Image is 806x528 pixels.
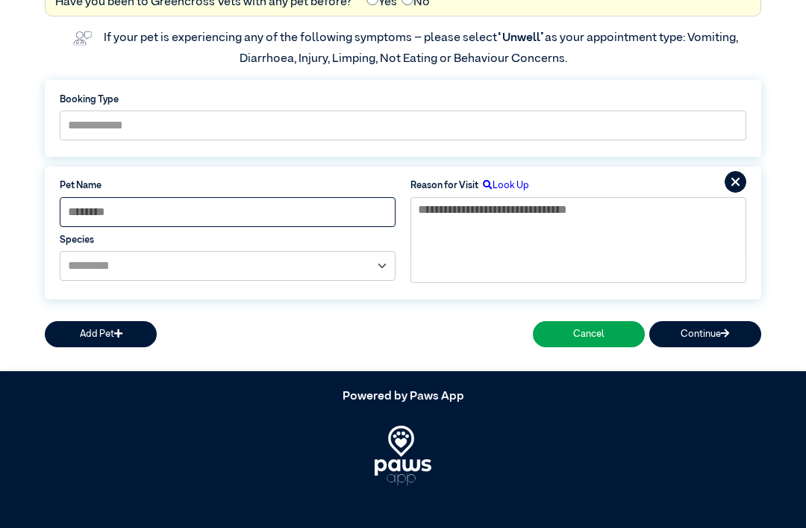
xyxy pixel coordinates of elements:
span: “Unwell” [497,32,545,44]
img: PawsApp [375,426,432,485]
h5: Powered by Paws App [45,390,761,404]
label: If your pet is experiencing any of the following symptoms – please select as your appointment typ... [104,32,740,65]
button: Cancel [533,321,645,347]
label: Reason for Visit [410,178,478,193]
img: vet [68,26,96,50]
label: Look Up [478,178,529,193]
label: Booking Type [60,93,746,107]
button: Continue [649,321,761,347]
label: Pet Name [60,178,396,193]
label: Species [60,233,396,247]
button: Add Pet [45,321,157,347]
